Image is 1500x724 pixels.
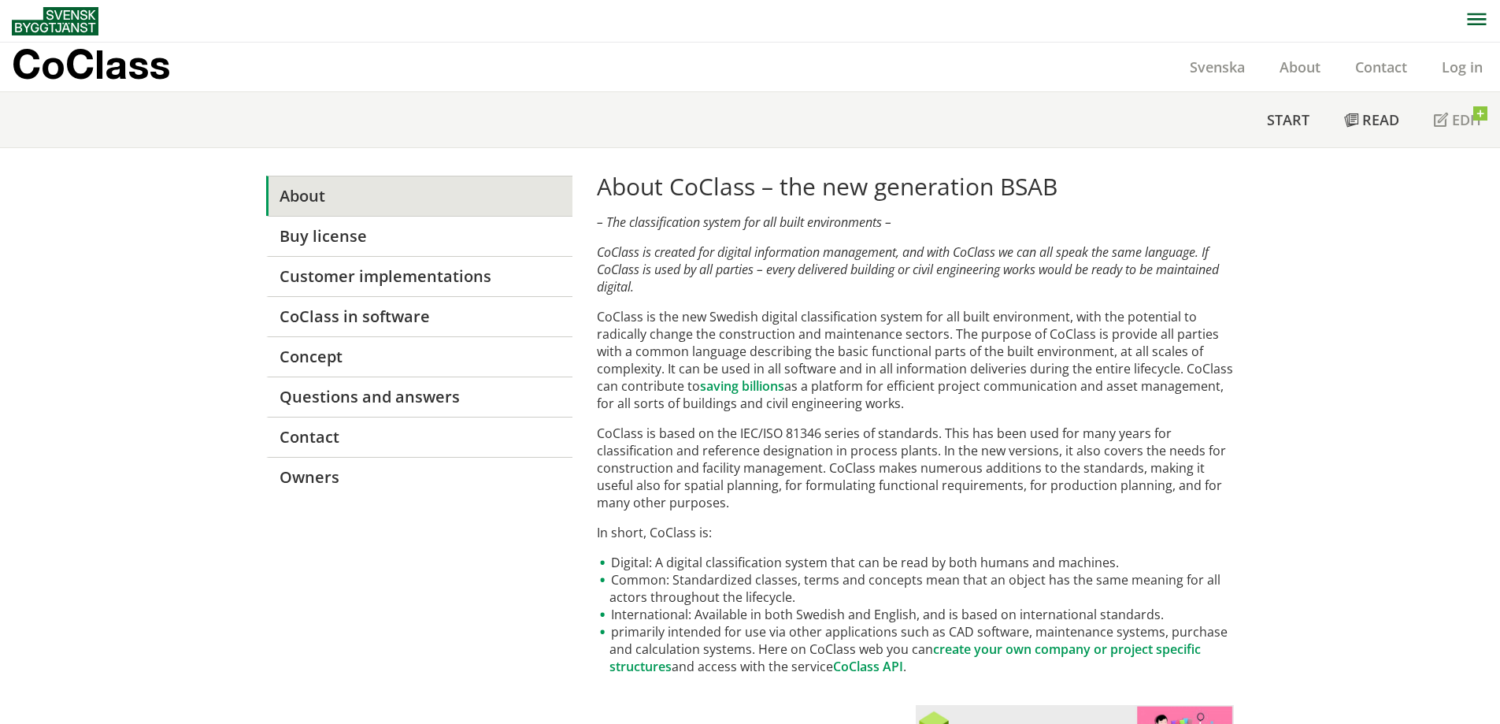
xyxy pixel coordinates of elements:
[266,457,572,497] a: Owners
[266,216,572,256] a: Buy license
[1327,92,1417,147] a: Read
[597,623,1234,675] li: primarily intended for use via other applications such as CAD software, maintenance systems, purc...
[266,417,572,457] a: Contact
[12,7,98,35] img: Svensk Byggtjänst
[597,571,1234,606] li: Common: Standardized classes, terms and concepts mean that an object has the same meaning for all...
[700,377,784,395] a: saving billions
[1262,58,1338,76] a: About
[1424,58,1500,76] a: Log in
[597,243,1219,295] em: CoClass is created for digital information management, and with CoClass we can all speak the same...
[266,296,572,336] a: CoClass in software
[597,308,1234,412] p: CoClass is the new Swedish digital classification system for all built environment, with the pote...
[597,425,1234,511] p: CoClass is based on the IEC/ISO 81346 series of standards. This has been used for many years for ...
[266,256,572,296] a: Customer implementations
[1362,110,1399,129] span: Read
[1250,92,1327,147] a: Start
[1267,110,1309,129] span: Start
[1172,58,1262,76] a: Svenska
[597,213,891,231] em: – The classification system for all built environments –
[609,640,1201,675] a: create your own company or project specific structures
[12,43,204,91] a: CoClass
[266,377,572,417] a: Questions and answers
[597,173,1234,201] h1: About CoClass – the new generation BSAB
[833,658,903,675] a: CoClass API
[266,176,572,216] a: About
[12,55,170,73] p: CoClass
[597,554,1234,571] li: Digital: A digital classification system that can be read by both humans and machines.
[597,524,1234,541] p: In short, CoClass is:
[597,606,1234,623] li: International: Available in both Swedish and English, and is based on international standards.
[1338,58,1424,76] a: Contact
[266,336,572,377] a: Concept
